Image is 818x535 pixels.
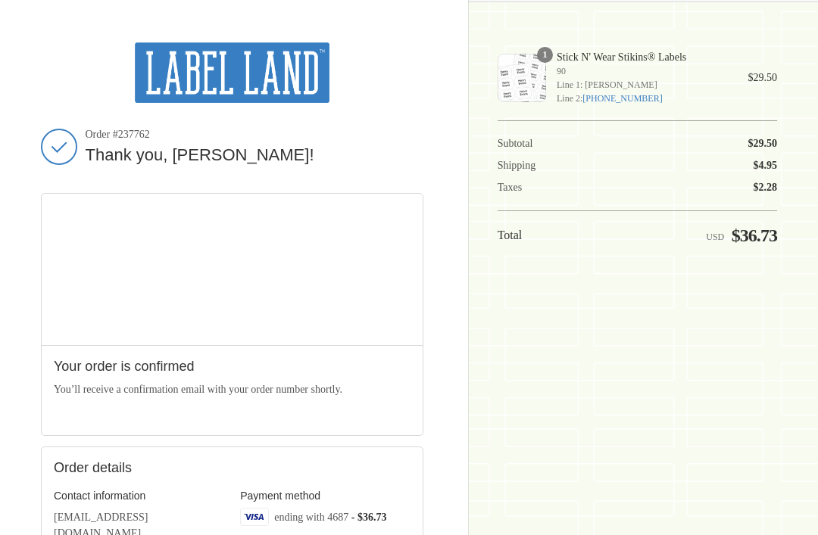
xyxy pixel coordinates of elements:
span: $2.28 [754,182,778,193]
h2: Your order is confirmed [54,358,411,375]
h3: Payment method [240,489,411,502]
iframe: Google map displaying pin point of shipping address: Jackson Township, New Jersey [42,194,423,345]
h3: Contact information [54,489,224,502]
a: [PHONE_NUMBER] [582,93,662,104]
span: USD [706,232,724,242]
img: Stick N' Wear Stikins® Labels - 90 [498,54,546,102]
img: Label Land [135,42,329,103]
h2: Order details [54,459,233,477]
span: $29.50 [748,72,778,83]
th: Subtotal [498,137,583,151]
p: You’ll receive a confirmation email with your order number shortly. [54,381,411,397]
h2: Thank you, [PERSON_NAME]! [86,145,424,166]
span: Line 1: [PERSON_NAME] [557,78,726,92]
span: 1 [537,47,553,63]
span: Order #237762 [86,128,424,142]
span: $36.73 [732,226,777,245]
th: Taxes [498,173,583,194]
span: - $36.73 [351,511,387,522]
span: $29.50 [748,138,778,149]
span: $4.95 [754,160,778,171]
span: 90 [557,64,726,78]
span: Total [498,229,523,241]
span: Stick N' Wear Stikins® Labels [557,51,726,64]
span: Line 2: [557,92,726,105]
span: Shipping [498,160,536,171]
span: ending with 4687 [274,511,348,522]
